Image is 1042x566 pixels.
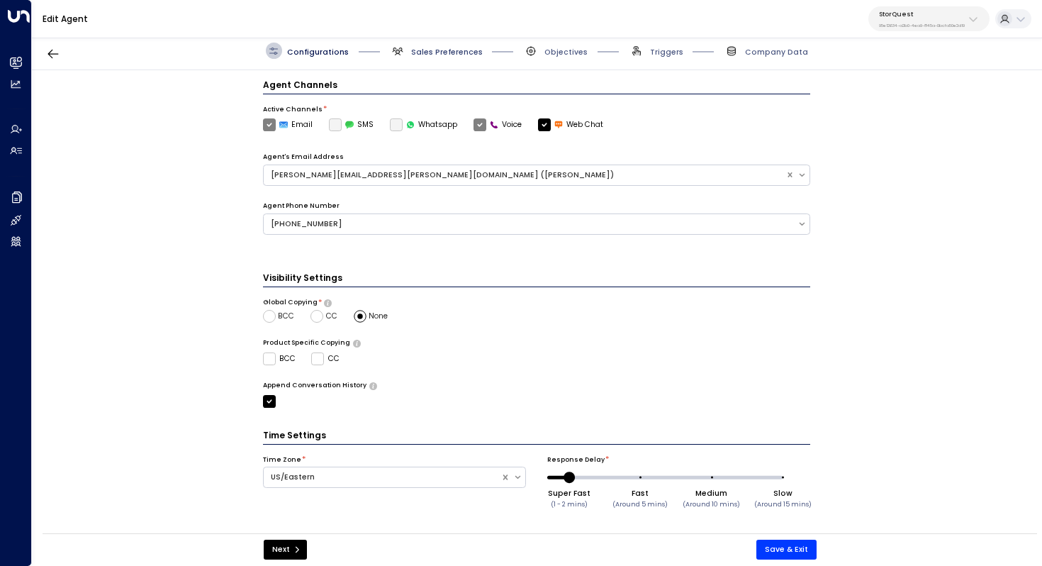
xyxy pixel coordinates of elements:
label: SMS [329,118,374,131]
small: (Around 15 mins) [754,500,812,509]
p: 95e12634-a2b0-4ea9-845a-0bcfa50e2d19 [879,23,965,28]
h3: Visibility Settings [263,272,811,287]
p: StorQuest [879,10,965,18]
span: Company Data [745,47,808,57]
label: Agent's Email Address [263,152,344,162]
span: None [369,311,388,322]
small: (1 - 2 mins) [551,500,588,509]
small: (Around 10 mins) [683,500,740,509]
div: [PERSON_NAME][EMAIL_ADDRESS][PERSON_NAME][DOMAIN_NAME] ([PERSON_NAME]) [271,170,778,181]
div: To activate this channel, please go to the Integrations page [390,118,458,131]
div: Medium [683,488,740,499]
h4: Agent Channels [263,79,811,94]
button: Choose whether the agent should include specific emails in the CC or BCC line of all outgoing ema... [324,299,332,306]
label: Response Delay [547,455,605,465]
button: StorQuest95e12634-a2b0-4ea9-845a-0bcfa50e2d19 [868,6,990,31]
span: CC [326,311,337,322]
button: Next [264,540,307,560]
a: Edit Agent [43,13,88,25]
span: BCC [278,311,294,322]
div: Slow [754,488,812,499]
label: Web Chat [538,118,604,131]
small: (Around 5 mins) [612,500,668,509]
label: Whatsapp [390,118,458,131]
div: Super Fast [548,488,590,499]
label: CC [311,353,339,365]
label: Global Copying [263,298,318,308]
label: Email [263,118,313,131]
div: [PHONE_NUMBER] [271,218,790,230]
h3: Time Settings [263,429,811,445]
button: Save & Exit [756,540,817,560]
div: To activate this channel, please go to the Integrations page [329,118,374,131]
label: Voice [474,118,522,131]
label: Agent Phone Number [263,201,340,211]
label: BCC [263,353,296,365]
button: Determine if there should be product-specific CC or BCC rules for all of the agent’s emails. Sele... [353,340,361,347]
span: Sales Preferences [411,47,483,57]
span: Configurations [287,47,349,57]
label: Product Specific Copying [263,338,350,348]
button: Only use if needed, as email clients normally append the conversation history to outgoing emails.... [369,382,377,389]
span: Objectives [544,47,588,57]
span: Triggers [650,47,683,57]
label: Append Conversation History [263,381,366,391]
div: Fast [612,488,668,499]
label: Time Zone [263,455,301,465]
label: Active Channels [263,105,323,115]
